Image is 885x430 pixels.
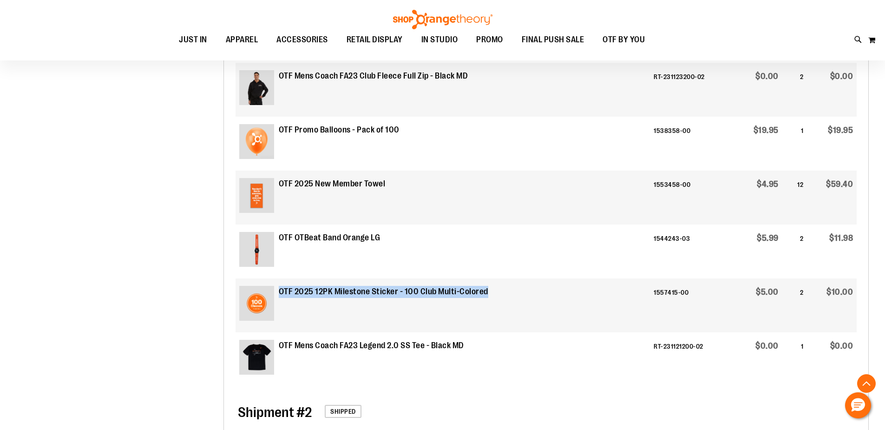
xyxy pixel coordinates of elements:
[392,10,494,29] img: Shop Orangetheory
[467,29,512,51] a: PROMO
[650,171,734,225] td: 1553458-00
[782,225,807,278] td: 2
[239,124,274,159] img: Product image for Promo Balloons - Pack of 100
[826,179,853,189] span: $59.40
[337,29,412,51] a: RETAIL DISPLAY
[512,29,594,51] a: FINAL PUSH SALE
[650,117,734,171] td: 1538358-00
[279,70,468,82] strong: OTF Mens Coach FA23 Club Fleece Full Zip - Black MD
[226,29,258,50] span: APPAREL
[650,63,734,117] td: RT-231123200-02
[845,392,871,418] button: Hello, have a question? Let’s chat.
[239,178,274,213] img: OTF 2025 New Member Towel
[216,29,268,51] a: APPAREL
[325,405,361,418] span: Shipped
[755,341,779,351] span: $0.00
[279,232,380,244] strong: OTF OTBeat Band Orange LG
[279,124,400,136] strong: OTF Promo Balloons - Pack of 100
[755,72,779,81] span: $0.00
[239,286,274,321] img: 100 Club Milestone Sticker - Pack of 12
[782,171,807,225] td: 12
[238,404,312,420] span: 2
[276,29,328,50] span: ACCESSORIES
[830,341,853,351] span: $0.00
[279,286,488,298] strong: OTF 2025 12PK Milestone Sticker - 100 Club Multi-Colored
[650,278,734,332] td: 1557415-00
[239,70,274,105] img: OTF Mens Coach FA23 Club Fleece Full Zip - Black MD primary image
[828,126,853,135] span: $19.95
[603,29,645,50] span: OTF BY YOU
[754,126,779,135] span: $19.95
[412,29,467,51] a: IN STUDIO
[170,29,216,51] a: JUST IN
[238,404,305,420] span: Shipment #
[476,29,503,50] span: PROMO
[782,278,807,332] td: 2
[782,332,807,386] td: 1
[826,287,853,297] span: $10.00
[650,332,734,386] td: RT-231121200-02
[757,233,779,243] span: $5.99
[267,29,337,51] a: ACCESSORIES
[421,29,458,50] span: IN STUDIO
[593,29,654,51] a: OTF BY YOU
[830,72,853,81] span: $0.00
[239,340,274,375] img: OTF Mens Coach FA23 Legend 2.0 SS Tee - Black MD primary image
[347,29,403,50] span: RETAIL DISPLAY
[782,117,807,171] td: 1
[829,233,853,243] span: $11.98
[857,374,876,393] button: Back To Top
[522,29,584,50] span: FINAL PUSH SALE
[757,179,779,189] span: $4.95
[279,340,464,352] strong: OTF Mens Coach FA23 Legend 2.0 SS Tee - Black MD
[279,178,386,190] strong: OTF 2025 New Member Towel
[650,225,734,278] td: 1544243-03
[239,232,274,267] img: OTBeat Baned
[179,29,207,50] span: JUST IN
[756,287,779,297] span: $5.00
[782,63,807,117] td: 2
